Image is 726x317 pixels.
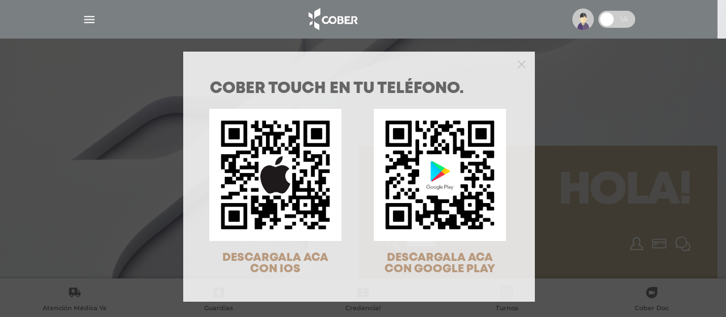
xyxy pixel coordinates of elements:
[222,252,328,274] span: DESCARGALA ACA CON IOS
[374,109,506,241] img: qr-code
[517,58,526,69] button: Close
[210,81,508,97] h1: COBER TOUCH en tu teléfono.
[385,252,495,274] span: DESCARGALA ACA CON GOOGLE PLAY
[209,109,341,241] img: qr-code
